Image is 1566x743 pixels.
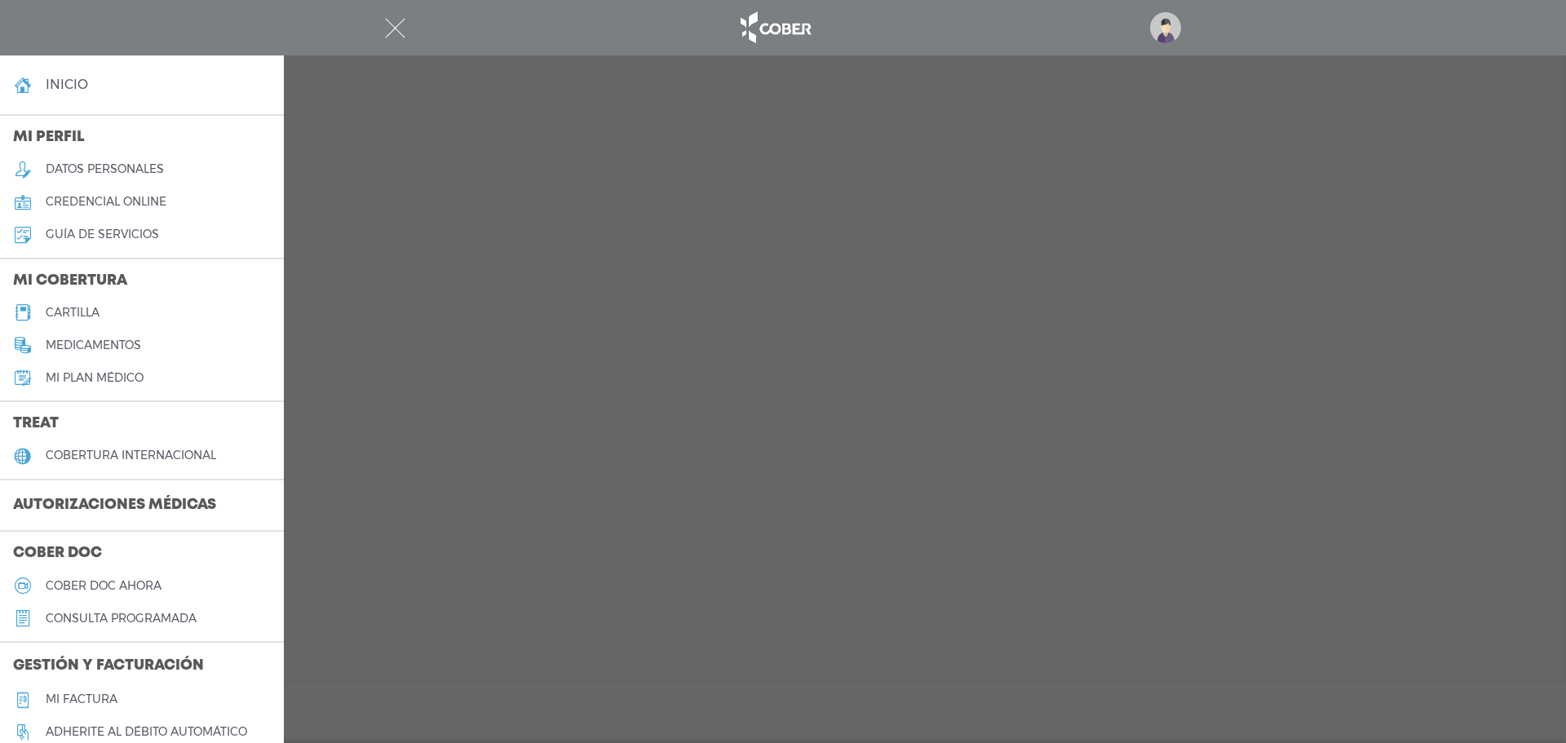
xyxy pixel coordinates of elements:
[46,195,166,209] h5: credencial online
[54,82,1509,98] p: The page you requested was not found.
[46,371,144,385] h5: Mi plan médico
[46,579,161,593] h5: Cober doc ahora
[46,692,117,706] h5: Mi factura
[46,338,141,352] h5: medicamentos
[385,18,405,38] img: Cober_menu-close-white.svg
[1150,12,1181,43] img: profile-placeholder.svg
[46,162,164,176] h5: datos personales
[42,33,1521,70] h1: 404 Page Not Found
[46,77,88,92] h4: inicio
[46,449,216,462] h5: cobertura internacional
[46,725,247,739] h5: Adherite al débito automático
[46,306,100,320] h5: cartilla
[46,612,197,626] h5: consulta programada
[732,8,817,47] img: logo_cober_home-white.png
[46,228,159,241] h5: guía de servicios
